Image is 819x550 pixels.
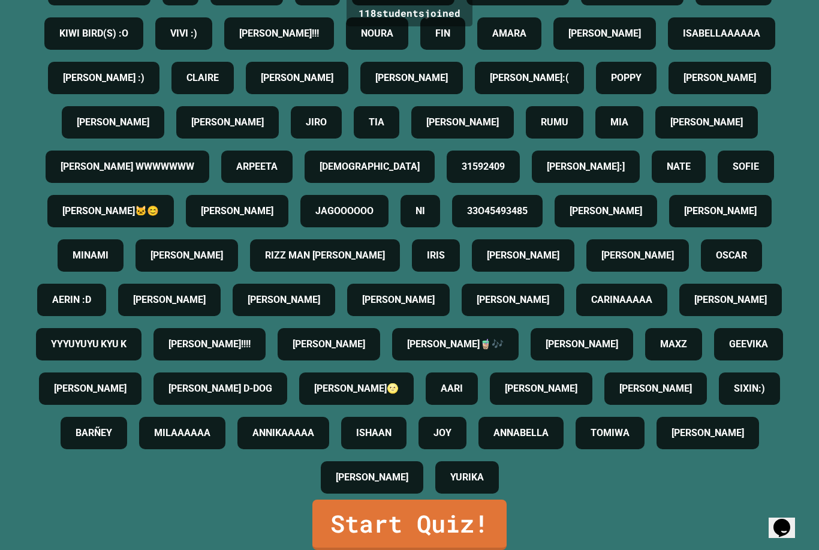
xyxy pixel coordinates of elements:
[265,248,385,263] h4: RIZZ MAN [PERSON_NAME]
[168,381,272,396] h4: [PERSON_NAME] D-DOG
[467,204,528,218] h4: 33O45493485
[684,204,757,218] h4: [PERSON_NAME]
[314,381,399,396] h4: [PERSON_NAME]🌝
[610,115,628,130] h4: MIA
[362,293,435,307] h4: [PERSON_NAME]
[293,337,365,351] h4: [PERSON_NAME]
[236,160,278,174] h4: ARPEETA
[261,71,333,85] h4: [PERSON_NAME]
[320,160,420,174] h4: [DEMOGRAPHIC_DATA]
[505,381,577,396] h4: [PERSON_NAME]
[694,293,767,307] h4: [PERSON_NAME]
[492,26,526,41] h4: AMARA
[170,26,197,41] h4: VIVI :)
[76,426,112,440] h4: BARÑEY
[427,248,445,263] h4: IRIS
[369,115,384,130] h4: TIA
[462,160,505,174] h4: 31592409
[570,204,642,218] h4: [PERSON_NAME]
[477,293,549,307] h4: [PERSON_NAME]
[154,426,210,440] h4: MILAAAAAA
[312,500,507,550] a: Start Quiz!
[683,26,760,41] h4: ISABELLAAAAAA
[315,204,374,218] h4: JAGOOOOOO
[77,115,149,130] h4: [PERSON_NAME]
[433,426,451,440] h4: JOY
[568,26,641,41] h4: [PERSON_NAME]
[336,470,408,485] h4: [PERSON_NAME]
[591,426,630,440] h4: TOMIWA
[670,115,743,130] h4: [PERSON_NAME]
[415,204,425,218] h4: NI
[769,502,807,538] iframe: chat widget
[201,204,273,218] h4: [PERSON_NAME]
[683,71,756,85] h4: [PERSON_NAME]
[248,293,320,307] h4: [PERSON_NAME]
[660,337,687,351] h4: MAXZ
[734,381,765,396] h4: SIXIN:)
[601,248,674,263] h4: [PERSON_NAME]
[252,426,314,440] h4: ANNIKAAAAA
[426,115,499,130] h4: [PERSON_NAME]
[450,470,484,485] h4: YURIKA
[490,71,569,85] h4: [PERSON_NAME]:(
[59,26,128,41] h4: KIWI BIRD(S) :O
[672,426,744,440] h4: [PERSON_NAME]
[73,248,109,263] h4: MINAMI
[61,160,194,174] h4: [PERSON_NAME] WWWWWWW
[63,71,144,85] h4: [PERSON_NAME] :)
[591,293,652,307] h4: CARINAAAAA
[546,337,618,351] h4: [PERSON_NAME]
[150,248,223,263] h4: [PERSON_NAME]
[133,293,206,307] h4: [PERSON_NAME]
[239,26,319,41] h4: [PERSON_NAME]!!!
[62,204,159,218] h4: [PERSON_NAME]🐱😊
[306,115,327,130] h4: JIRO
[186,71,219,85] h4: CLAIRE
[52,293,91,307] h4: AERIN :D
[168,337,251,351] h4: [PERSON_NAME]!!!!
[356,426,392,440] h4: ISHAAN
[441,381,463,396] h4: AARI
[407,337,504,351] h4: [PERSON_NAME]🧋🎶
[547,160,625,174] h4: [PERSON_NAME]:]
[611,71,642,85] h4: POPPY
[541,115,568,130] h4: RUMU
[361,26,393,41] h4: NOURA
[733,160,759,174] h4: SOFIE
[667,160,691,174] h4: NATE
[54,381,127,396] h4: [PERSON_NAME]
[375,71,448,85] h4: [PERSON_NAME]
[191,115,264,130] h4: [PERSON_NAME]
[729,337,768,351] h4: GEEVIKA
[716,248,747,263] h4: OSCAR
[51,337,127,351] h4: YYYUYUYU KYU K
[487,248,559,263] h4: [PERSON_NAME]
[493,426,549,440] h4: ANNABELLA
[619,381,692,396] h4: [PERSON_NAME]
[435,26,450,41] h4: FIN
